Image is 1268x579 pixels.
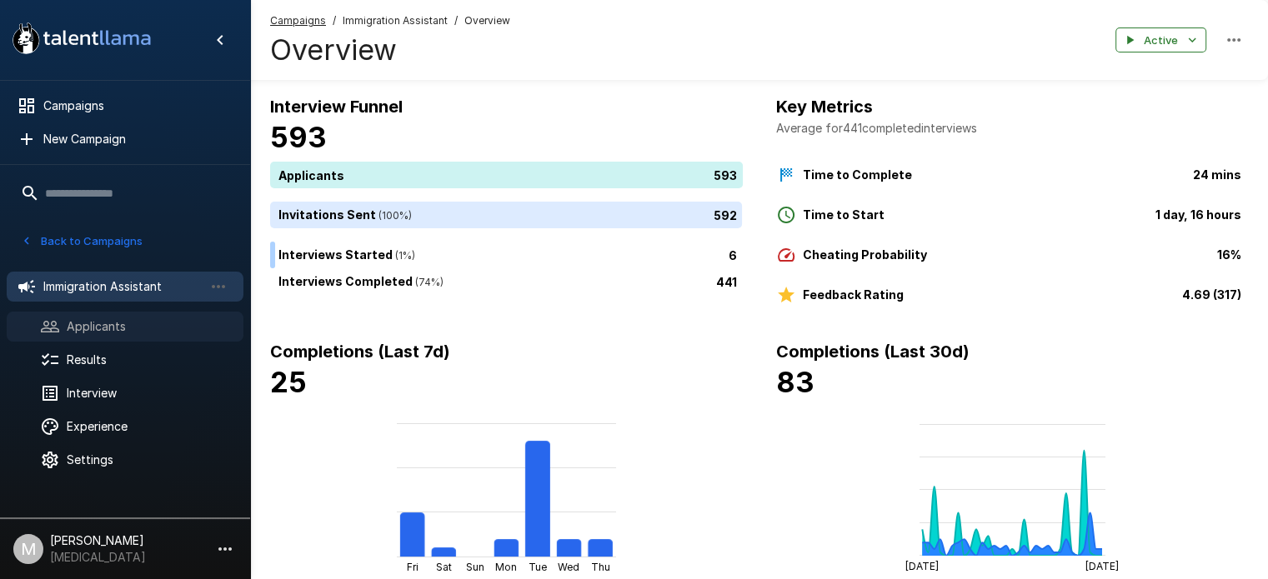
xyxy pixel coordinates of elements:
b: 4.69 (317) [1182,287,1241,302]
tspan: Tue [529,561,547,573]
h4: Overview [270,32,510,67]
b: Cheating Probability [803,247,927,262]
b: Completions (Last 30d) [776,342,970,362]
tspan: Sun [466,561,484,573]
tspan: [DATE] [905,560,939,572]
tspan: Sat [436,561,452,573]
p: Interviews Completed [278,272,444,291]
p: 6 [729,246,737,263]
b: 25 [270,365,307,399]
span: Immigration Assistant [343,12,448,29]
tspan: Thu [590,561,609,573]
tspan: Fri [407,561,418,573]
b: 593 [270,120,327,154]
b: 83 [776,365,814,399]
tspan: [DATE] [1085,560,1119,572]
tspan: Wed [558,561,579,573]
p: 593 [714,166,737,183]
b: Completions (Last 7d) [270,342,450,362]
p: 592 [714,206,737,223]
span: / [454,12,458,29]
b: Time to Start [803,207,885,222]
span: Overview [464,12,510,29]
b: 16% [1217,247,1241,262]
b: Key Metrics [776,97,873,117]
p: Average for 441 completed interviews [776,120,1249,137]
u: Campaigns [270,14,326,27]
tspan: Mon [495,561,517,573]
button: Active [1115,27,1206,53]
span: ( 74 %) [413,276,444,288]
b: 1 day, 16 hours [1155,207,1241,222]
b: Interview Funnel [270,97,403,117]
b: Feedback Rating [803,287,904,302]
b: 24 mins [1193,167,1241,182]
span: / [333,12,336,29]
b: Time to Complete [803,167,912,182]
p: 441 [716,272,737,290]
